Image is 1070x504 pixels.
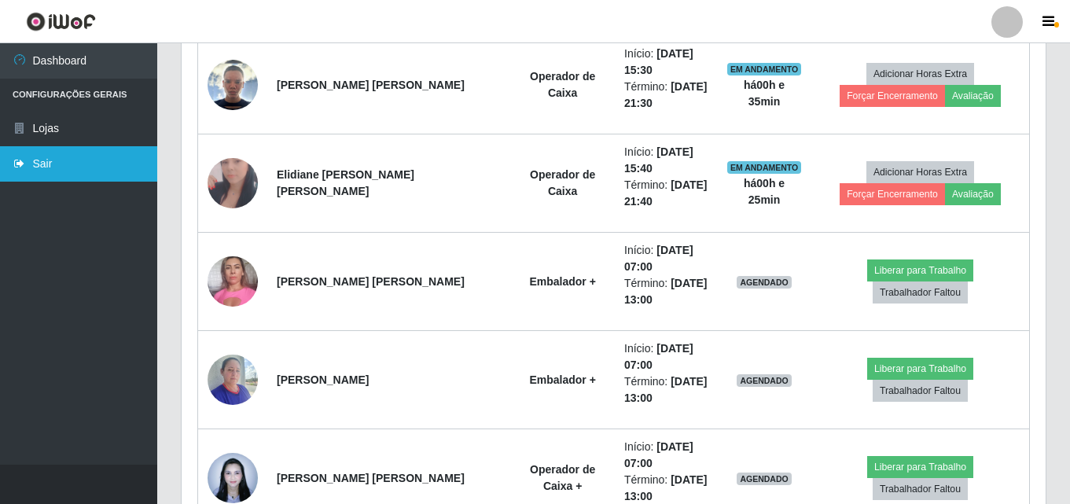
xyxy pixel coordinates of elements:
strong: Embalador + [529,275,595,288]
time: [DATE] 15:30 [624,47,693,76]
strong: Operador de Caixa + [530,463,595,492]
li: Início: [624,46,708,79]
strong: [PERSON_NAME] [PERSON_NAME] [277,275,465,288]
li: Término: [624,79,708,112]
time: [DATE] 07:00 [624,440,693,469]
span: AGENDADO [737,276,792,289]
li: Início: [624,242,708,275]
button: Trabalhador Faltou [873,380,968,402]
strong: [PERSON_NAME] [277,373,369,386]
button: Avaliação [945,183,1001,205]
span: AGENDADO [737,473,792,485]
strong: há 00 h e 25 min [744,177,785,206]
li: Início: [624,144,708,177]
time: [DATE] 07:00 [624,342,693,371]
img: 1689780238947.jpeg [208,248,258,315]
strong: [PERSON_NAME] [PERSON_NAME] [277,79,465,91]
button: Forçar Encerramento [840,183,945,205]
span: AGENDADO [737,374,792,387]
strong: [PERSON_NAME] [PERSON_NAME] [277,472,465,484]
button: Liberar para Trabalho [867,259,973,281]
img: 1723687627540.jpeg [208,346,258,413]
time: [DATE] 07:00 [624,244,693,273]
strong: Elidiane [PERSON_NAME] [PERSON_NAME] [277,168,414,197]
button: Liberar para Trabalho [867,456,973,478]
li: Término: [624,177,708,210]
button: Trabalhador Faltou [873,281,968,304]
button: Forçar Encerramento [840,85,945,107]
button: Liberar para Trabalho [867,358,973,380]
strong: há 00 h e 35 min [744,79,785,108]
img: 1753462456105.jpeg [208,60,258,110]
span: EM ANDAMENTO [727,63,802,75]
img: 1673908492662.jpeg [208,131,258,234]
strong: Operador de Caixa [530,70,595,99]
button: Adicionar Horas Extra [866,63,974,85]
button: Avaliação [945,85,1001,107]
li: Término: [624,275,708,308]
span: EM ANDAMENTO [727,161,802,174]
li: Término: [624,373,708,407]
button: Trabalhador Faltou [873,478,968,500]
strong: Embalador + [529,373,595,386]
button: Adicionar Horas Extra [866,161,974,183]
li: Início: [624,439,708,472]
img: CoreUI Logo [26,12,96,31]
strong: Operador de Caixa [530,168,595,197]
time: [DATE] 15:40 [624,145,693,175]
li: Início: [624,340,708,373]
